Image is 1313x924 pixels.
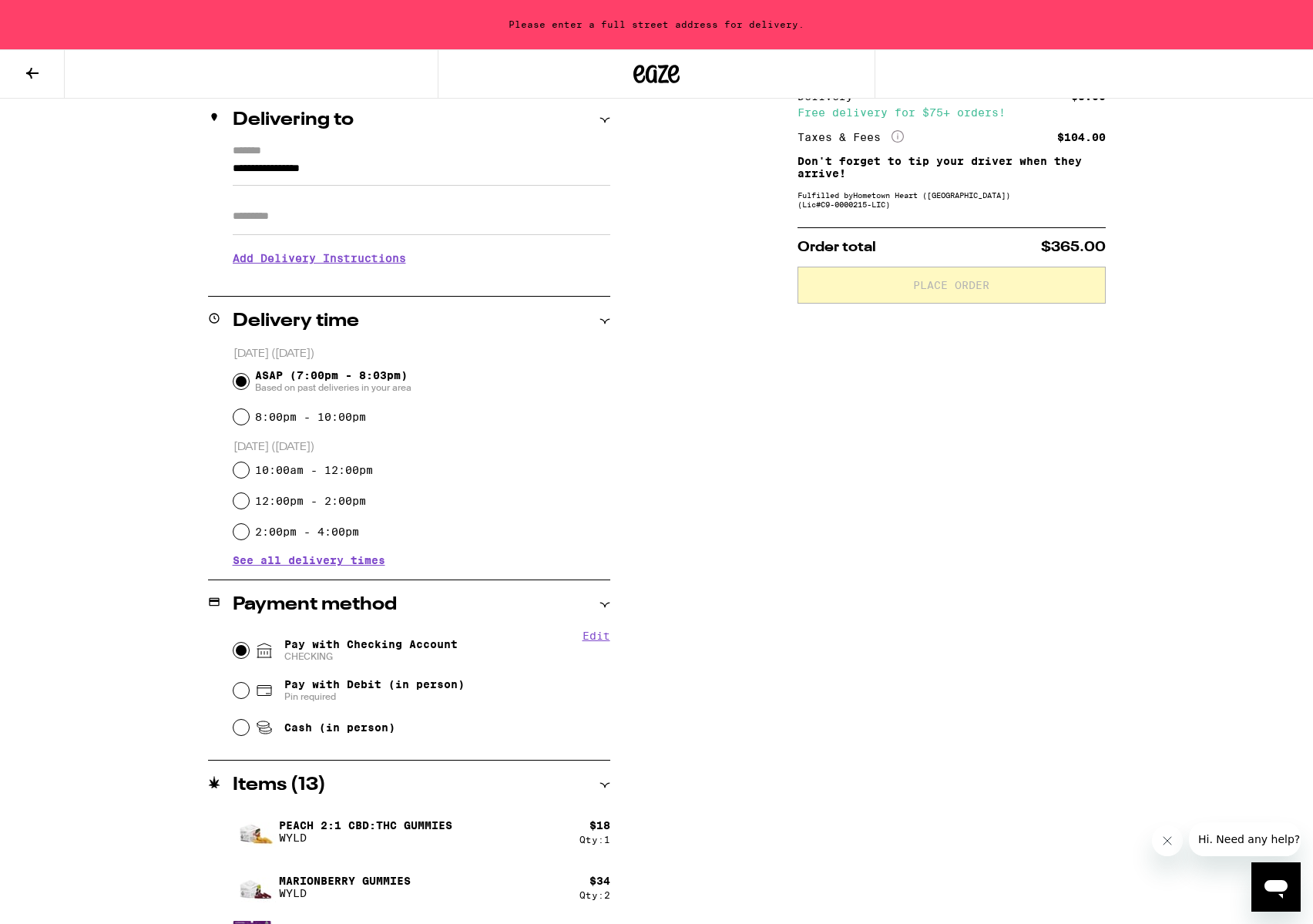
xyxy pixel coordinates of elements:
span: Pay with Debit (in person) [284,678,465,690]
span: Place Order [913,280,989,291]
div: Fulfilled by Hometown Heart ([GEOGRAPHIC_DATA]) (Lic# C9-0000215-LIC ) [798,190,1106,209]
p: WYLD [279,887,411,899]
iframe: Close message [1152,825,1183,856]
p: [DATE] ([DATE]) [233,347,610,361]
div: Qty: 1 [579,835,610,845]
span: ASAP (7:00pm - 8:03pm) [255,369,411,394]
span: Cash (in person) [284,721,395,734]
div: $ 34 [589,875,610,887]
span: $365.00 [1041,240,1106,254]
iframe: Button to launch messaging window [1251,862,1301,912]
span: Based on past deliveries in your area [255,381,411,394]
div: Free delivery for $75+ orders! [798,107,1106,118]
p: Peach 2:1 CBD:THC Gummies [279,819,452,832]
div: Delivery [798,91,864,102]
button: Place Order [798,267,1106,304]
label: 10:00am - 12:00pm [255,464,373,476]
label: 8:00pm - 10:00pm [255,411,366,423]
p: Marionberry Gummies [279,875,411,887]
label: 12:00pm - 2:00pm [255,495,366,507]
span: Order total [798,240,876,254]
label: 2:00pm - 4:00pm [255,526,359,538]
h2: Payment method [233,596,397,614]
h3: Add Delivery Instructions [233,240,610,276]
img: Peach 2:1 CBD:THC Gummies [233,810,276,853]
span: CHECKING [284,650,458,663]
p: We'll contact you at [PHONE_NUMBER] when we arrive [233,276,610,288]
span: Pay with Checking Account [284,638,458,663]
div: $104.00 [1057,132,1106,143]
span: Pin required [284,690,465,703]
h2: Delivering to [233,111,354,129]
div: $ 18 [589,819,610,832]
div: Qty: 2 [579,890,610,900]
button: Edit [583,630,610,642]
iframe: Message from company [1189,822,1301,856]
h2: Items ( 13 ) [233,776,326,795]
h2: Delivery time [233,312,359,331]
p: Don't forget to tip your driver when they arrive! [798,155,1106,180]
p: [DATE] ([DATE]) [233,440,610,455]
button: See all delivery times [233,555,385,566]
p: WYLD [279,832,452,844]
div: $5.00 [1071,91,1106,102]
img: Marionberry Gummies [233,865,276,909]
div: Taxes & Fees [798,130,904,144]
